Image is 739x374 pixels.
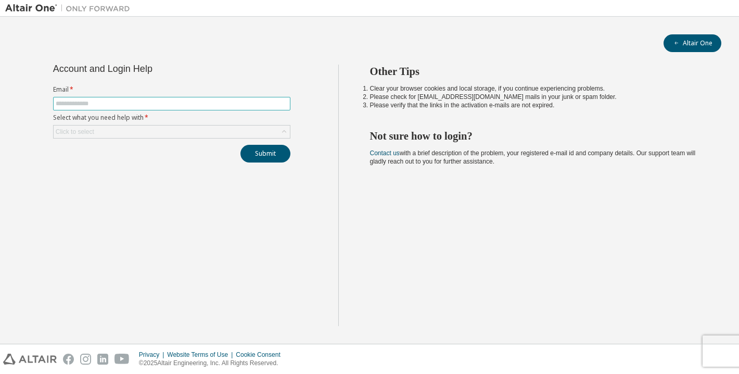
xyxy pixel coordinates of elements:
[63,354,74,365] img: facebook.svg
[370,84,703,93] li: Clear your browser cookies and local storage, if you continue experiencing problems.
[80,354,91,365] img: instagram.svg
[370,65,703,78] h2: Other Tips
[139,359,287,368] p: © 2025 Altair Engineering, Inc. All Rights Reserved.
[664,34,721,52] button: Altair One
[370,93,703,101] li: Please check for [EMAIL_ADDRESS][DOMAIN_NAME] mails in your junk or spam folder.
[370,101,703,109] li: Please verify that the links in the activation e-mails are not expired.
[53,85,290,94] label: Email
[5,3,135,14] img: Altair One
[56,128,94,136] div: Click to select
[139,351,167,359] div: Privacy
[370,149,696,165] span: with a brief description of the problem, your registered e-mail id and company details. Our suppo...
[53,114,290,122] label: Select what you need help with
[54,126,290,138] div: Click to select
[370,149,400,157] a: Contact us
[167,351,236,359] div: Website Terms of Use
[114,354,130,365] img: youtube.svg
[370,129,703,143] h2: Not sure how to login?
[53,65,243,73] div: Account and Login Help
[236,351,286,359] div: Cookie Consent
[3,354,57,365] img: altair_logo.svg
[97,354,108,365] img: linkedin.svg
[240,145,290,163] button: Submit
